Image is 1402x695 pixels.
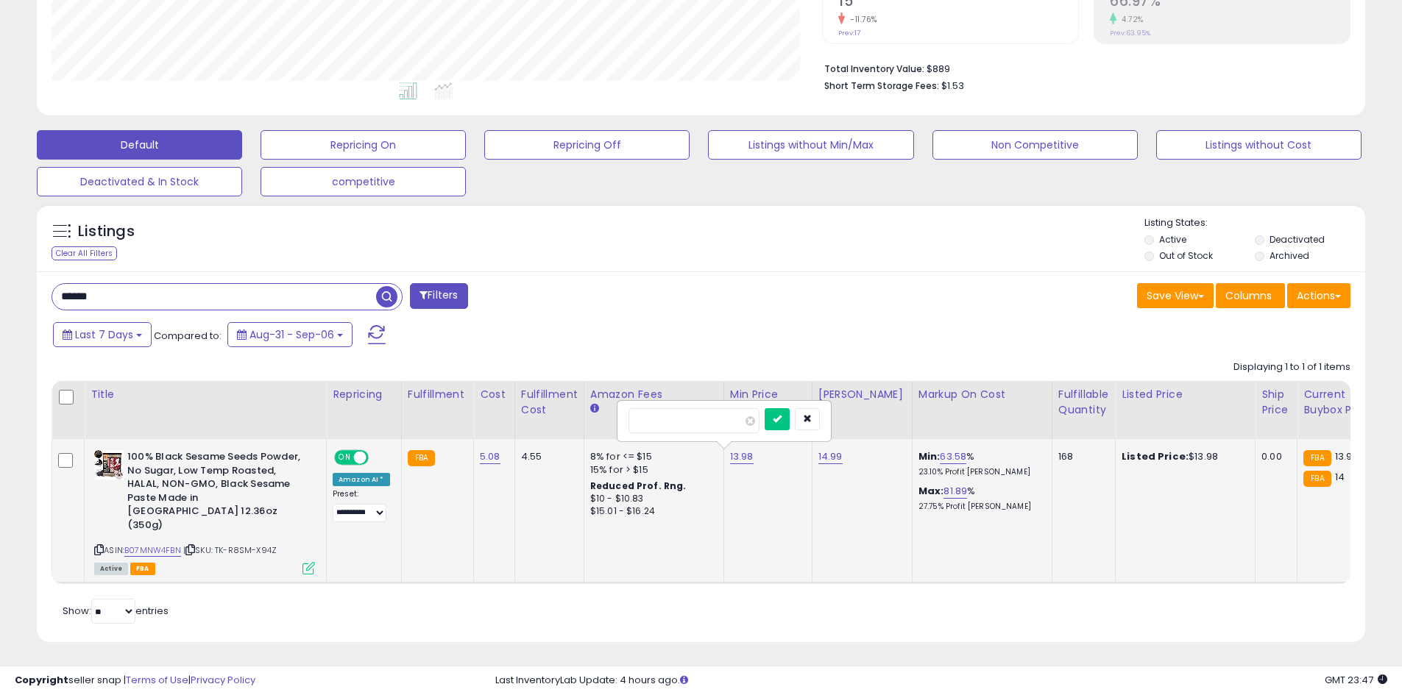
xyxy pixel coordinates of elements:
a: B07MNW4FBN [124,544,181,557]
div: $10 - $10.83 [590,493,712,505]
div: Ship Price [1261,387,1291,418]
div: 168 [1058,450,1104,463]
div: Min Price [730,387,806,402]
span: Last 7 Days [75,327,133,342]
small: -11.76% [845,14,877,25]
label: Archived [1270,249,1309,262]
a: 14.99 [818,449,843,464]
div: % [918,485,1041,512]
a: 13.98 [730,449,754,464]
b: Max: [918,484,944,498]
span: Show: entries [63,604,169,618]
a: 63.58 [940,449,966,464]
small: Prev: 63.95% [1110,29,1150,38]
span: OFF [367,452,390,464]
div: 0.00 [1261,450,1286,463]
label: Out of Stock [1159,249,1213,262]
img: 51L5J5yGfJL._SL40_.jpg [94,450,124,480]
label: Active [1159,233,1186,246]
a: 81.89 [943,484,967,499]
div: Title [91,387,320,402]
button: Non Competitive [932,130,1138,160]
div: Fulfillment Cost [521,387,578,418]
b: Reduced Prof. Rng. [590,480,687,492]
span: FBA [130,563,155,575]
button: Last 7 Days [53,322,152,347]
div: Preset: [333,489,390,522]
div: [PERSON_NAME] [818,387,906,402]
span: Compared to: [154,329,222,343]
button: Listings without Cost [1156,130,1362,160]
button: Default [37,130,242,160]
span: ON [336,452,354,464]
span: Columns [1225,288,1272,303]
h5: Listings [78,221,135,242]
small: Amazon Fees. [590,402,599,416]
div: $13.98 [1122,450,1244,463]
a: 5.08 [480,449,500,464]
b: Min: [918,449,941,463]
button: Save View [1137,283,1214,308]
div: 4.55 [521,450,573,463]
div: ASIN: [94,450,315,573]
div: Displaying 1 to 1 of 1 items [1233,360,1350,374]
div: Clear All Filters [52,246,117,260]
div: % [918,450,1041,477]
label: Deactivated [1270,233,1325,246]
span: 14 [1335,470,1345,484]
span: 13.98 [1335,449,1359,463]
div: Current Buybox Price [1303,387,1379,418]
button: Listings without Min/Max [708,130,913,160]
a: Terms of Use [126,673,188,687]
p: 27.75% Profit [PERSON_NAME] [918,502,1041,512]
div: Repricing [333,387,395,402]
button: Repricing On [261,130,466,160]
p: 23.10% Profit [PERSON_NAME] [918,467,1041,477]
th: The percentage added to the cost of goods (COGS) that forms the calculator for Min & Max prices. [912,381,1052,439]
span: All listings currently available for purchase on Amazon [94,563,128,575]
div: Cost [480,387,509,402]
small: FBA [1303,471,1331,487]
b: Short Term Storage Fees: [824,79,939,92]
div: Amazon AI * [333,473,390,486]
li: $889 [824,59,1339,76]
div: Markup on Cost [918,387,1046,402]
button: Aug-31 - Sep-06 [227,322,353,347]
strong: Copyright [15,673,68,687]
div: Listed Price [1122,387,1249,402]
small: 4.72% [1116,14,1144,25]
small: FBA [1303,450,1331,466]
button: Actions [1287,283,1350,308]
button: Deactivated & In Stock [37,167,242,196]
div: 15% for > $15 [590,463,712,477]
button: Filters [410,283,467,309]
span: 2025-09-14 23:47 GMT [1325,673,1387,687]
b: 100% Black Sesame Seeds Powder, No Sugar, Low Temp Roasted, HALAL, NON-GMO, Black Sesame Paste Ma... [127,450,306,535]
span: | SKU: TK-R8SM-X94Z [183,544,277,556]
div: seller snap | | [15,674,255,688]
div: 8% for <= $15 [590,450,712,463]
button: competitive [261,167,466,196]
button: Repricing Off [484,130,690,160]
span: Aug-31 - Sep-06 [249,327,334,342]
div: Last InventoryLab Update: 4 hours ago. [495,674,1387,688]
b: Listed Price: [1122,449,1189,463]
b: Total Inventory Value: [824,63,924,75]
div: Fulfillable Quantity [1058,387,1109,418]
p: Listing States: [1144,216,1365,230]
span: $1.53 [941,79,964,93]
div: $15.01 - $16.24 [590,505,712,518]
button: Columns [1216,283,1285,308]
a: Privacy Policy [191,673,255,687]
div: Fulfillment [408,387,467,402]
div: Amazon Fees [590,387,718,402]
small: FBA [408,450,435,466]
small: Prev: 17 [838,29,860,38]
